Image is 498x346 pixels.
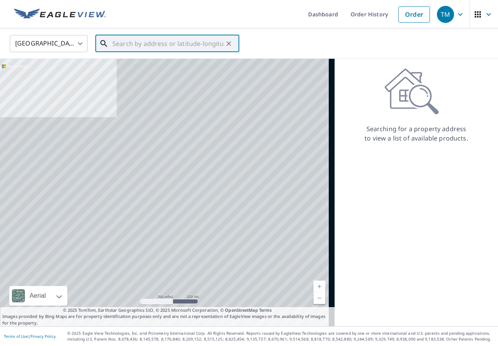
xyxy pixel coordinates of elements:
button: Clear [223,38,234,49]
a: Current Level 5, Zoom In [314,281,325,292]
p: | [4,334,56,339]
p: © 2025 Eagle View Technologies, Inc. and Pictometry International Corp. All Rights Reserved. Repo... [67,330,494,342]
a: Terms of Use [4,334,28,339]
a: Privacy Policy [30,334,56,339]
div: Aerial [9,286,67,306]
span: © 2025 TomTom, Earthstar Geographics SIO, © 2025 Microsoft Corporation, © [63,307,272,314]
div: [GEOGRAPHIC_DATA] [10,33,88,54]
a: Current Level 5, Zoom Out [314,292,325,304]
a: Terms [259,307,272,313]
div: Aerial [27,286,48,306]
div: TM [437,6,454,23]
a: Order [398,6,430,23]
input: Search by address or latitude-longitude [112,33,223,54]
a: OpenStreetMap [225,307,258,313]
p: Searching for a property address to view a list of available products. [364,124,468,143]
img: EV Logo [14,9,106,20]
